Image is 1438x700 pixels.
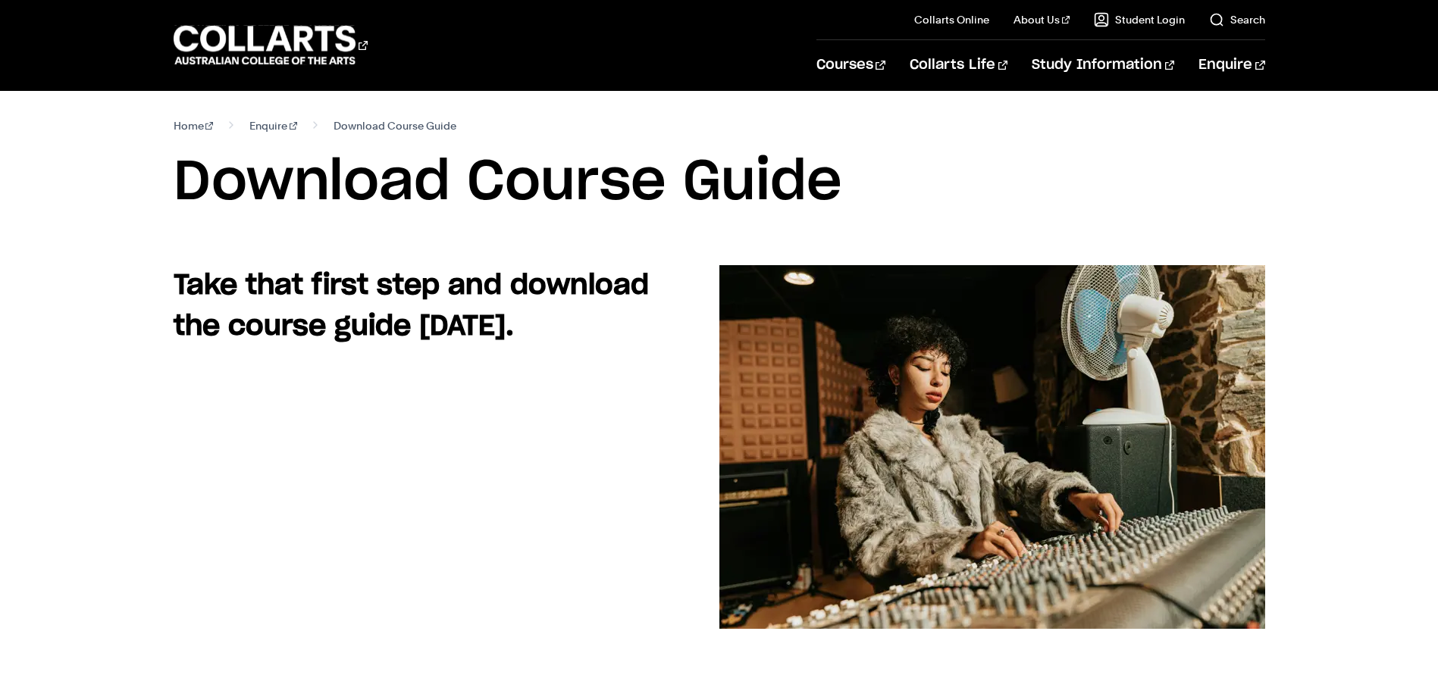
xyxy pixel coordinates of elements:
a: Collarts Online [914,12,989,27]
a: Search [1209,12,1265,27]
span: Download Course Guide [334,115,456,136]
a: Collarts Life [910,40,1007,90]
a: Study Information [1032,40,1174,90]
a: Home [174,115,214,136]
a: Enquire [1198,40,1264,90]
strong: Take that first step and download the course guide [DATE]. [174,272,649,340]
a: Enquire [249,115,297,136]
h1: Download Course Guide [174,148,1265,217]
div: Go to homepage [174,23,368,67]
a: Student Login [1094,12,1185,27]
a: Courses [816,40,885,90]
a: About Us [1013,12,1070,27]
